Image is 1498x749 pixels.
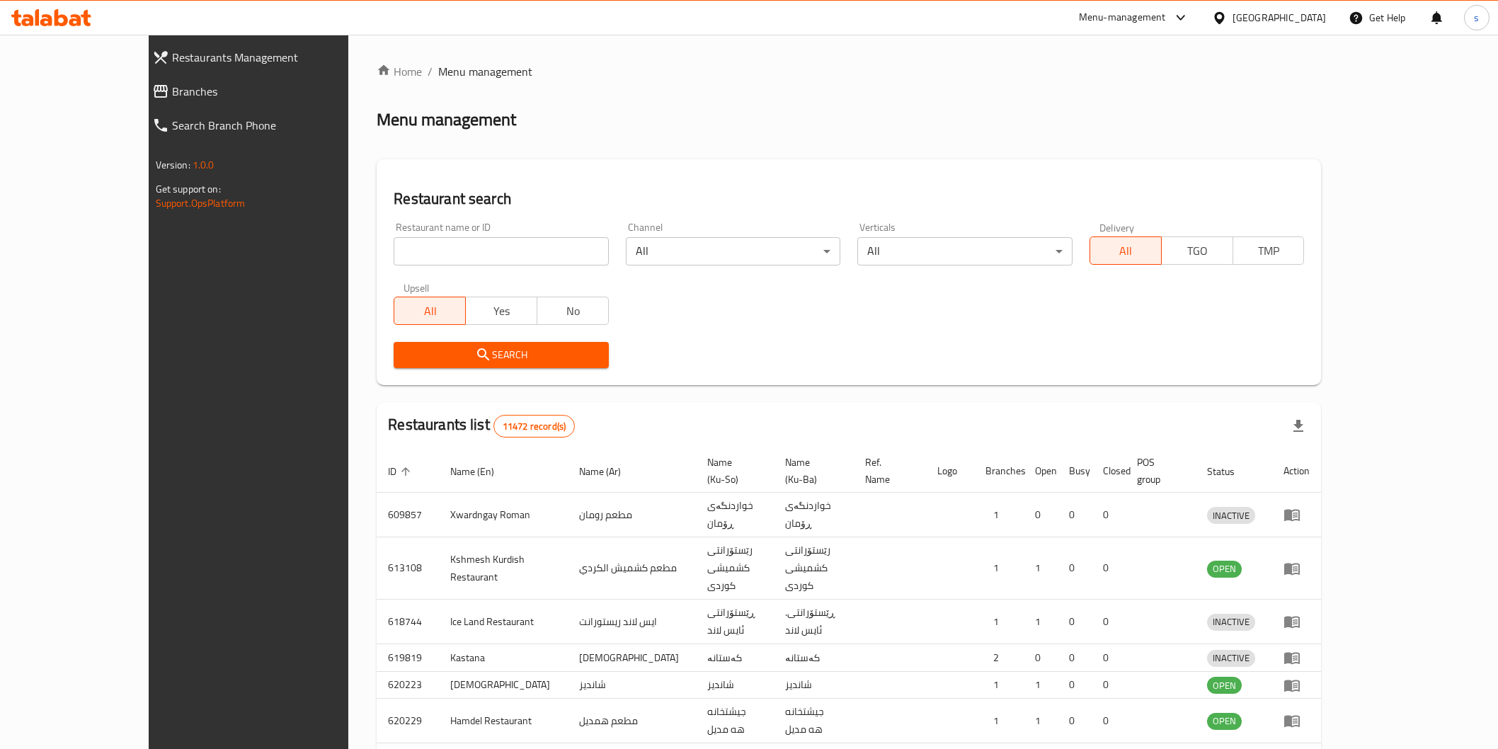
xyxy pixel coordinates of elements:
td: Hamdel Restaurant [439,699,568,743]
div: Menu [1283,712,1310,729]
span: OPEN [1207,561,1242,577]
div: All [626,237,841,265]
button: Yes [465,297,537,325]
td: 1 [974,671,1024,699]
span: Restaurants Management [172,49,387,66]
td: 1 [1024,600,1058,644]
td: 609857 [377,493,439,537]
span: OPEN [1207,677,1242,694]
td: خواردنگەی ڕۆمان [774,493,854,537]
td: کەستانە [696,644,774,672]
td: 0 [1092,699,1126,743]
nav: breadcrumb [377,63,1321,80]
td: 2 [974,644,1024,672]
td: رێستۆرانتی کشمیشى كوردى [696,537,774,600]
span: Name (Ar) [579,463,639,480]
button: All [394,297,466,325]
span: POS group [1137,454,1179,488]
h2: Menu management [377,108,516,131]
h2: Restaurants list [388,414,575,438]
a: Restaurants Management [141,40,399,74]
th: Closed [1092,450,1126,493]
th: Logo [926,450,974,493]
span: Branches [172,83,387,100]
td: شانديز [774,671,854,699]
td: 620223 [377,671,439,699]
th: Action [1272,450,1321,493]
td: 1 [1024,699,1058,743]
span: All [1096,241,1156,261]
td: جيشتخانه هه مديل [696,699,774,743]
th: Open [1024,450,1058,493]
span: TGO [1167,241,1228,261]
td: 1 [1024,671,1058,699]
span: Status [1207,463,1253,480]
a: Support.OpsPlatform [156,194,246,212]
td: 1 [974,537,1024,600]
td: 0 [1024,644,1058,672]
td: مطعم كشميش الكردي [568,537,696,600]
a: Branches [141,74,399,108]
div: INACTIVE [1207,614,1255,631]
td: رێستۆرانتی کشمیشى كوردى [774,537,854,600]
td: 0 [1058,671,1092,699]
td: 0 [1092,671,1126,699]
span: Get support on: [156,180,221,198]
td: Kshmesh Kurdish Restaurant [439,537,568,600]
button: TGO [1161,236,1233,265]
td: 0 [1092,644,1126,672]
div: Menu [1283,506,1310,523]
div: Menu [1283,677,1310,694]
td: 0 [1092,493,1126,537]
td: ڕێستۆرانتی ئایس لاند [696,600,774,644]
button: Search [394,342,609,368]
span: s [1474,10,1479,25]
span: INACTIVE [1207,508,1255,524]
span: Yes [471,301,532,321]
td: 619819 [377,644,439,672]
div: INACTIVE [1207,650,1255,667]
div: Menu [1283,649,1310,666]
span: INACTIVE [1207,650,1255,666]
span: Menu management [438,63,532,80]
span: ID [388,463,415,480]
td: 0 [1092,600,1126,644]
th: Branches [974,450,1024,493]
td: 1 [974,600,1024,644]
td: کەستانە [774,644,854,672]
span: INACTIVE [1207,614,1255,630]
td: Kastana [439,644,568,672]
a: Search Branch Phone [141,108,399,142]
button: All [1090,236,1162,265]
span: Name (En) [450,463,513,480]
label: Delivery [1099,222,1135,232]
td: Xwardngay Roman [439,493,568,537]
label: Upsell [404,282,430,292]
div: Menu-management [1079,9,1166,26]
div: INACTIVE [1207,507,1255,524]
td: 0 [1092,537,1126,600]
td: مطعم رومان [568,493,696,537]
td: 618744 [377,600,439,644]
td: ايس لاند ريستورانت [568,600,696,644]
li: / [428,63,433,80]
td: 0 [1058,493,1092,537]
a: Home [377,63,422,80]
td: 620229 [377,699,439,743]
span: Ref. Name [865,454,909,488]
td: جيشتخانه هه مديل [774,699,854,743]
div: Menu [1283,613,1310,630]
th: Busy [1058,450,1092,493]
span: TMP [1239,241,1299,261]
td: 1 [974,699,1024,743]
div: Total records count [493,415,575,438]
td: Ice Land Restaurant [439,600,568,644]
td: 613108 [377,537,439,600]
button: TMP [1233,236,1305,265]
td: 0 [1058,644,1092,672]
td: 0 [1024,493,1058,537]
td: 0 [1058,699,1092,743]
span: No [543,301,603,321]
span: All [400,301,460,321]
